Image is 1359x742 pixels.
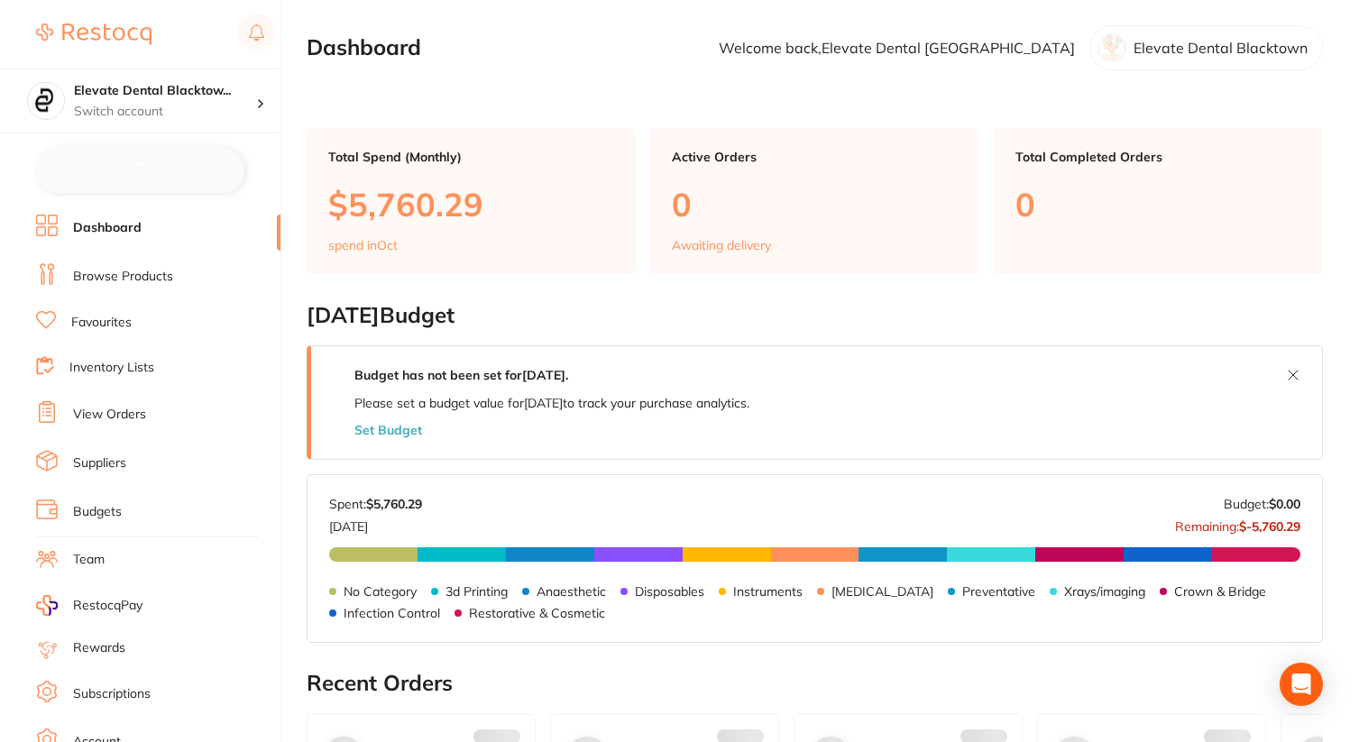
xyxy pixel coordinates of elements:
p: Preventative [962,583,1035,598]
p: Total Spend (Monthly) [328,150,614,164]
a: Total Spend (Monthly)$5,760.29spend inOct [307,128,636,274]
p: Anaesthetic [537,583,606,598]
p: 3d Printing [445,583,508,598]
a: Restocq Logo [36,14,152,55]
p: Please set a budget value for [DATE] to track your purchase analytics. [354,396,749,410]
strong: $5,760.29 [366,496,422,512]
p: Crown & Bridge [1174,583,1266,598]
strong: $0.00 [1269,496,1300,512]
p: Xrays/imaging [1064,583,1145,598]
p: spend in Oct [328,238,398,252]
a: Subscriptions [73,685,151,703]
a: Total Completed Orders0 [994,128,1323,274]
a: Suppliers [73,454,126,472]
a: Dashboard [73,219,142,237]
h2: Recent Orders [307,671,1323,696]
a: Rewards [73,639,125,657]
p: No Category [344,583,417,598]
p: [DATE] [329,511,422,533]
span: RestocqPay [73,597,142,615]
button: Set Budget [354,423,422,437]
a: Budgets [73,503,122,521]
h4: Elevate Dental Blacktown [74,82,256,100]
p: Switch account [74,103,256,121]
h2: Dashboard [307,35,421,60]
img: RestocqPay [36,595,58,616]
p: Budget: [1224,497,1300,511]
p: 0 [1015,186,1301,223]
a: View Orders [73,406,146,424]
img: Restocq Logo [36,23,152,45]
p: Infection Control [344,605,440,619]
h2: [DATE] Budget [307,303,1323,328]
p: Welcome back, Elevate Dental [GEOGRAPHIC_DATA] [719,40,1075,56]
div: Open Intercom Messenger [1280,663,1323,706]
p: Active Orders [672,150,958,164]
img: Elevate Dental Blacktown [28,83,64,119]
a: Active Orders0Awaiting delivery [650,128,979,274]
p: Total Completed Orders [1015,150,1301,164]
a: Inventory Lists [69,359,154,377]
p: Awaiting delivery [672,238,771,252]
p: Remaining: [1175,511,1300,533]
a: RestocqPay [36,595,142,616]
p: Spent: [329,497,422,511]
a: Team [73,551,105,569]
p: [MEDICAL_DATA] [831,583,933,598]
strong: $-5,760.29 [1239,518,1300,534]
a: Favourites [71,314,132,332]
a: Browse Products [73,268,173,286]
p: Restorative & Cosmetic [469,605,605,619]
p: Instruments [733,583,803,598]
p: Disposables [635,583,704,598]
p: Elevate Dental Blacktown [1134,40,1308,56]
p: $5,760.29 [328,186,614,223]
p: 0 [672,186,958,223]
strong: Budget has not been set for [DATE] . [354,367,568,383]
